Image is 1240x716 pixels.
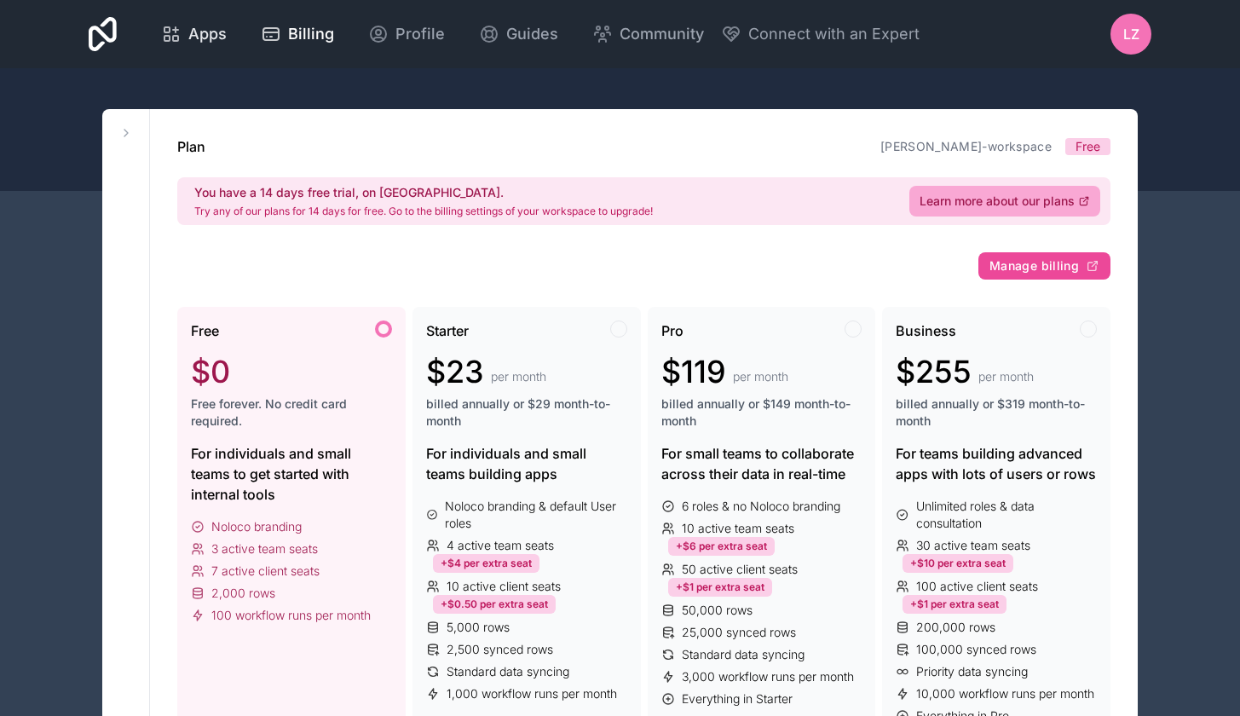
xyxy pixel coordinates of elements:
div: +$0.50 per extra seat [433,595,556,614]
span: billed annually or $149 month-to-month [661,396,862,430]
a: Learn more about our plans [909,186,1100,217]
span: 10 active team seats [682,520,794,537]
a: Community [579,15,718,53]
span: Apps [188,22,227,46]
span: Free forever. No credit card required. [191,396,392,430]
span: 5,000 rows [447,619,510,636]
span: Unlimited roles & data consultation [916,498,1097,532]
h2: You have a 14 days free trial, on [GEOGRAPHIC_DATA]. [194,184,653,201]
span: Noloco branding & default User roles [445,498,626,532]
a: Profile [355,15,459,53]
span: $119 [661,355,726,389]
span: per month [733,368,788,385]
span: Billing [288,22,334,46]
button: Connect with an Expert [721,22,920,46]
a: Billing [247,15,348,53]
span: 10 active client seats [447,578,561,595]
span: per month [978,368,1034,385]
span: Noloco branding [211,518,302,535]
div: For individuals and small teams to get started with internal tools [191,443,392,505]
span: LZ [1123,24,1139,44]
button: Manage billing [978,252,1110,280]
span: Standard data syncing [447,663,569,680]
span: Priority data syncing [916,663,1028,680]
span: $255 [896,355,972,389]
span: 30 active team seats [916,537,1030,554]
div: +$4 per extra seat [433,554,539,573]
span: 6 roles & no Noloco branding [682,498,840,515]
span: Standard data syncing [682,646,805,663]
a: Apps [147,15,240,53]
span: Learn more about our plans [920,193,1075,210]
span: 200,000 rows [916,619,995,636]
span: Guides [506,22,558,46]
span: 7 active client seats [211,563,320,580]
span: 100 active client seats [916,578,1038,595]
span: Pro [661,320,683,341]
span: Everything in Starter [682,690,793,707]
span: 1,000 workflow runs per month [447,685,617,702]
h1: Plan [177,136,205,157]
span: 2,500 synced rows [447,641,553,658]
span: 3 active team seats [211,540,318,557]
span: Manage billing [989,258,1079,274]
span: Profile [395,22,445,46]
span: Starter [426,320,469,341]
span: 100,000 synced rows [916,641,1036,658]
span: 25,000 synced rows [682,624,796,641]
span: Free [1076,138,1100,155]
span: Business [896,320,956,341]
span: per month [491,368,546,385]
span: 4 active team seats [447,537,554,554]
span: Community [620,22,704,46]
div: +$1 per extra seat [903,595,1006,614]
span: Free [191,320,219,341]
span: $23 [426,355,484,389]
span: $0 [191,355,230,389]
div: For individuals and small teams building apps [426,443,627,484]
p: Try any of our plans for 14 days for free. Go to the billing settings of your workspace to upgrade! [194,205,653,218]
div: For small teams to collaborate across their data in real-time [661,443,862,484]
a: Guides [465,15,572,53]
span: billed annually or $29 month-to-month [426,396,627,430]
span: 2,000 rows [211,585,275,602]
span: 10,000 workflow runs per month [916,685,1094,702]
div: +$1 per extra seat [668,578,772,597]
span: 100 workflow runs per month [211,607,371,624]
div: +$10 per extra seat [903,554,1013,573]
div: For teams building advanced apps with lots of users or rows [896,443,1097,484]
span: Connect with an Expert [748,22,920,46]
span: billed annually or $319 month-to-month [896,396,1097,430]
span: 50,000 rows [682,602,753,619]
span: 3,000 workflow runs per month [682,668,854,685]
div: +$6 per extra seat [668,537,775,556]
span: 50 active client seats [682,561,798,578]
a: [PERSON_NAME]-workspace [880,139,1052,153]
